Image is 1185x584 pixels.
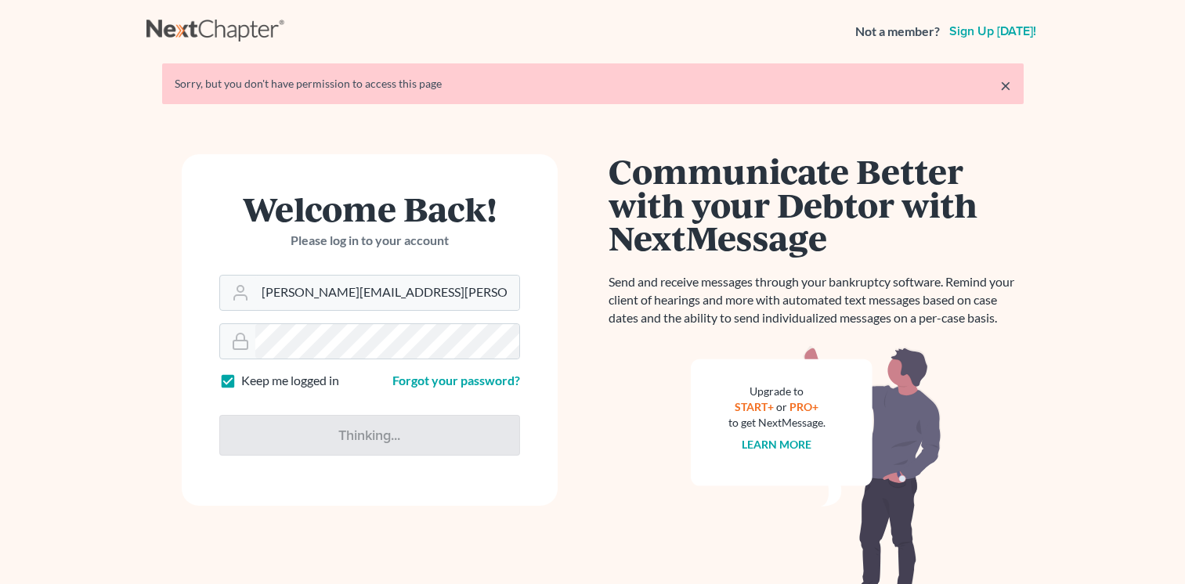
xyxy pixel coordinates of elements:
[742,438,811,451] a: Learn more
[609,154,1024,254] h1: Communicate Better with your Debtor with NextMessage
[392,373,520,388] a: Forgot your password?
[241,372,339,390] label: Keep me logged in
[789,400,818,413] a: PRO+
[946,25,1039,38] a: Sign up [DATE]!
[219,232,520,250] p: Please log in to your account
[735,400,774,413] a: START+
[175,76,1011,92] div: Sorry, but you don't have permission to access this page
[728,384,826,399] div: Upgrade to
[219,415,520,456] input: Thinking...
[1000,76,1011,95] a: ×
[855,23,940,41] strong: Not a member?
[728,415,826,431] div: to get NextMessage.
[255,276,519,310] input: Email Address
[609,273,1024,327] p: Send and receive messages through your bankruptcy software. Remind your client of hearings and mo...
[776,400,787,413] span: or
[219,192,520,225] h1: Welcome Back!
